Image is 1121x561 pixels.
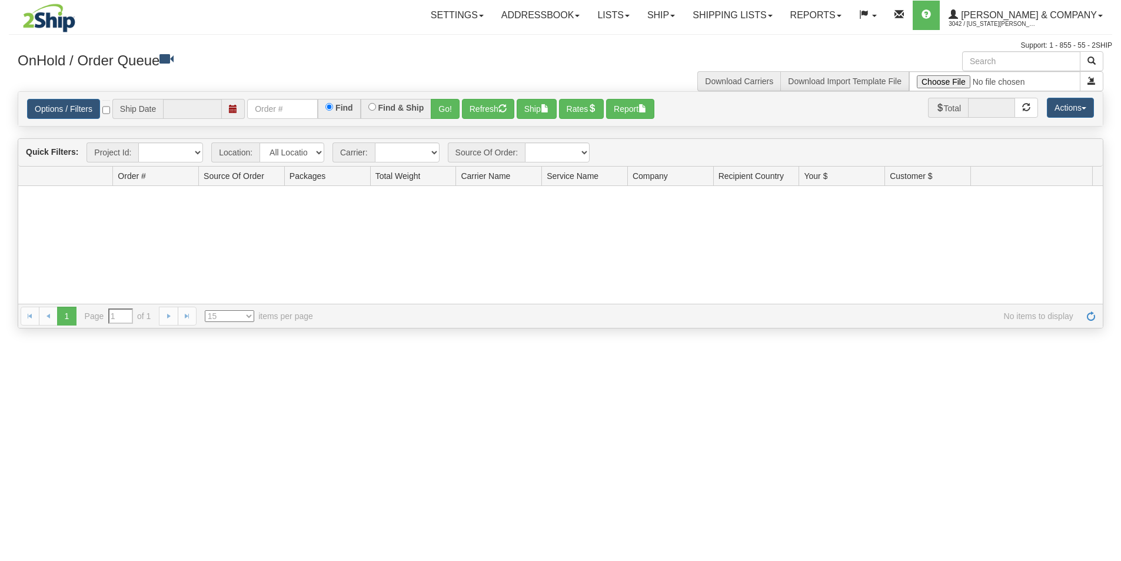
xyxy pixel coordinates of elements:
[375,170,421,182] span: Total Weight
[378,104,424,112] label: Find & Ship
[928,98,969,118] span: Total
[18,51,552,68] h3: OnHold / Order Queue
[547,170,598,182] span: Service Name
[57,307,76,326] span: 1
[461,170,510,182] span: Carrier Name
[633,170,668,182] span: Company
[18,139,1103,167] div: grid toolbar
[638,1,684,30] a: Ship
[804,170,827,182] span: Your $
[1047,98,1094,118] button: Actions
[112,99,163,119] span: Ship Date
[290,170,325,182] span: Packages
[211,142,260,162] span: Location:
[205,310,313,322] span: items per page
[448,142,525,162] span: Source Of Order:
[606,99,654,119] button: Report
[890,170,932,182] span: Customer $
[559,99,604,119] button: Rates
[87,142,138,162] span: Project Id:
[462,99,514,119] button: Refresh
[493,1,589,30] a: Addressbook
[705,77,773,86] a: Download Carriers
[332,142,375,162] span: Carrier:
[247,99,318,119] input: Order #
[517,99,557,119] button: Ship
[330,310,1073,322] span: No items to display
[909,71,1080,91] input: Import
[9,3,89,33] img: logo3042.jpg
[718,170,784,182] span: Recipient Country
[9,41,1112,51] div: Support: 1 - 855 - 55 - 2SHIP
[949,18,1037,30] span: 3042 / [US_STATE][PERSON_NAME]
[788,77,902,86] a: Download Import Template File
[431,99,460,119] button: Go!
[27,99,100,119] a: Options / Filters
[85,308,151,324] span: Page of 1
[958,10,1097,20] span: [PERSON_NAME] & Company
[781,1,850,30] a: Reports
[1080,51,1103,71] button: Search
[26,146,78,158] label: Quick Filters:
[940,1,1112,30] a: [PERSON_NAME] & Company 3042 / [US_STATE][PERSON_NAME]
[588,1,638,30] a: Lists
[422,1,493,30] a: Settings
[118,170,145,182] span: Order #
[204,170,264,182] span: Source Of Order
[1082,307,1100,326] a: Refresh
[684,1,781,30] a: Shipping lists
[962,51,1080,71] input: Search
[335,104,353,112] label: Find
